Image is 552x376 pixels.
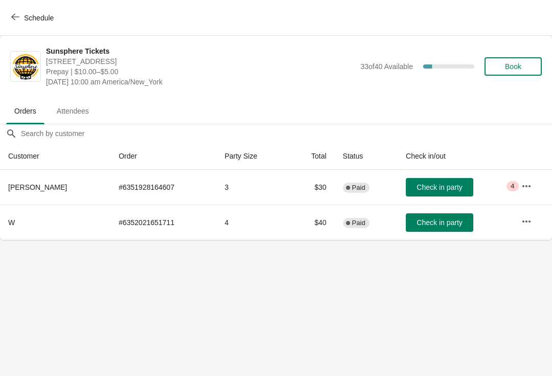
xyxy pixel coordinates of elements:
span: Book [505,62,521,71]
span: W [8,218,15,227]
td: $40 [288,205,334,240]
td: # 6351928164607 [110,170,216,205]
td: 4 [216,205,288,240]
td: 3 [216,170,288,205]
span: [PERSON_NAME] [8,183,67,191]
span: [STREET_ADDRESS] [46,56,355,67]
span: Paid [352,184,365,192]
span: Schedule [24,14,54,22]
th: Party Size [216,143,288,170]
span: Sunsphere Tickets [46,46,355,56]
img: Sunsphere Tickets [11,53,40,81]
th: Status [335,143,398,170]
button: Check in party [406,178,473,196]
td: # 6352021651711 [110,205,216,240]
button: Schedule [5,9,62,27]
span: Orders [6,102,44,120]
th: Check in/out [398,143,513,170]
span: Check in party [417,218,462,227]
span: Prepay | $10.00–$5.00 [46,67,355,77]
button: Check in party [406,213,473,232]
span: Check in party [417,183,462,191]
th: Order [110,143,216,170]
button: Book [485,57,542,76]
td: $30 [288,170,334,205]
span: Paid [352,219,365,227]
span: [DATE] 10:00 am America/New_York [46,77,355,87]
th: Total [288,143,334,170]
span: 4 [511,182,514,190]
span: Attendees [49,102,97,120]
span: 33 of 40 Available [360,62,413,71]
input: Search by customer [20,124,552,143]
